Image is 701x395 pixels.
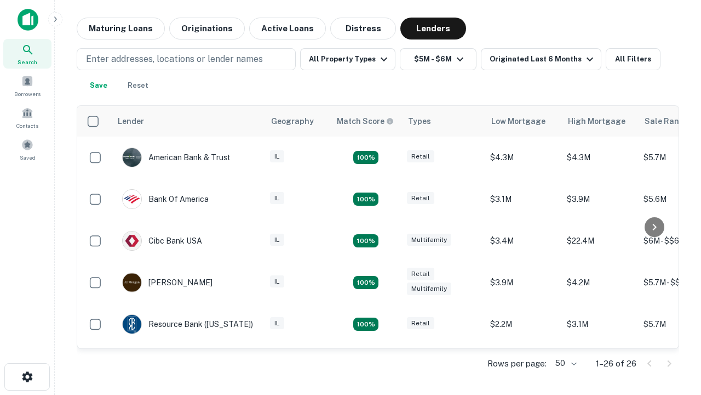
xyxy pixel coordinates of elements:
th: High Mortgage [561,106,638,137]
div: Originated Last 6 Months [490,53,596,66]
p: 1–26 of 26 [596,357,636,370]
th: Types [401,106,485,137]
p: Enter addresses, locations or lender names [86,53,263,66]
span: Borrowers [14,89,41,98]
button: All Filters [606,48,660,70]
div: Matching Properties: 4, hasApolloMatch: undefined [353,234,378,247]
div: IL [270,192,284,205]
div: Multifamily [407,283,451,295]
a: Borrowers [3,71,51,100]
div: Matching Properties: 4, hasApolloMatch: undefined [353,276,378,289]
div: 50 [551,356,578,371]
button: $5M - $6M [400,48,476,70]
img: capitalize-icon.png [18,9,38,31]
td: $22.4M [561,220,638,262]
div: IL [270,150,284,163]
th: Lender [111,106,265,137]
span: Search [18,58,37,66]
button: All Property Types [300,48,395,70]
a: Contacts [3,103,51,132]
button: Active Loans [249,18,326,39]
td: $4.3M [485,137,561,178]
div: IL [270,234,284,246]
a: Search [3,39,51,69]
td: $4.2M [561,262,638,303]
div: Matching Properties: 4, hasApolloMatch: undefined [353,193,378,206]
button: Originated Last 6 Months [481,48,601,70]
button: Distress [330,18,396,39]
div: IL [270,275,284,288]
div: Capitalize uses an advanced AI algorithm to match your search with the best lender. The match sco... [337,115,394,127]
div: Multifamily [407,234,451,246]
div: Retail [407,268,434,280]
div: Geography [271,115,314,128]
td: $19.4M [561,345,638,387]
div: Lender [118,115,144,128]
h6: Match Score [337,115,392,127]
img: picture [123,315,141,334]
th: Capitalize uses an advanced AI algorithm to match your search with the best lender. The match sco... [330,106,401,137]
button: Save your search to get updates of matches that match your search criteria. [81,75,116,97]
div: Retail [407,192,434,205]
span: Saved [20,153,36,162]
button: Reset [120,75,156,97]
div: Matching Properties: 4, hasApolloMatch: undefined [353,318,378,331]
button: Originations [169,18,245,39]
img: picture [123,190,141,208]
td: $2.2M [485,303,561,345]
div: Bank Of America [122,189,209,209]
img: picture [123,273,141,292]
td: $3.1M [485,178,561,220]
div: Retail [407,150,434,163]
button: Lenders [400,18,466,39]
div: Retail [407,317,434,330]
div: Cibc Bank USA [122,231,202,251]
button: Enter addresses, locations or lender names [77,48,296,70]
div: Types [408,115,431,128]
div: Matching Properties: 7, hasApolloMatch: undefined [353,151,378,164]
span: Contacts [16,121,38,130]
p: Rows per page: [487,357,547,370]
a: Saved [3,134,51,164]
td: $3.9M [485,262,561,303]
td: $19.4M [485,345,561,387]
td: $3.1M [561,303,638,345]
td: $3.9M [561,178,638,220]
div: High Mortgage [568,115,625,128]
th: Geography [265,106,330,137]
img: picture [123,148,141,167]
button: Maturing Loans [77,18,165,39]
td: $4.3M [561,137,638,178]
div: [PERSON_NAME] [122,273,212,292]
th: Low Mortgage [485,106,561,137]
div: American Bank & Trust [122,148,231,167]
img: picture [123,232,141,250]
td: $3.4M [485,220,561,262]
iframe: Chat Widget [646,272,701,325]
div: Low Mortgage [491,115,545,128]
div: IL [270,317,284,330]
div: Resource Bank ([US_STATE]) [122,314,253,334]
